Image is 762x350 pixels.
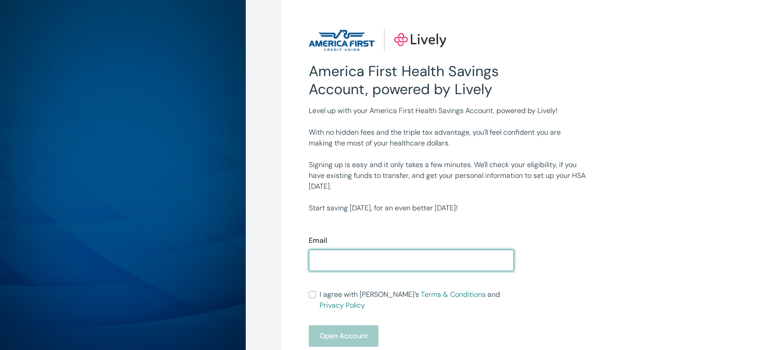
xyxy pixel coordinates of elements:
[309,235,327,246] label: Email
[309,127,586,149] p: With no hidden fees and the triple tax advantage, you'll feel confident you are making the most o...
[320,289,514,311] span: I agree with [PERSON_NAME]’s and
[309,203,586,214] p: Start saving [DATE], for an even better [DATE]!
[309,159,586,192] p: Signing up is easy and it only takes a few minutes. We'll check your eligibility, if you have exi...
[309,105,586,116] p: Level up with your America First Health Savings Account, powered by Lively!
[309,29,446,51] img: Lively
[320,300,365,310] a: Privacy Policy
[309,62,514,98] h2: America First Health Savings Account, powered by Lively
[421,290,486,299] a: Terms & Conditions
